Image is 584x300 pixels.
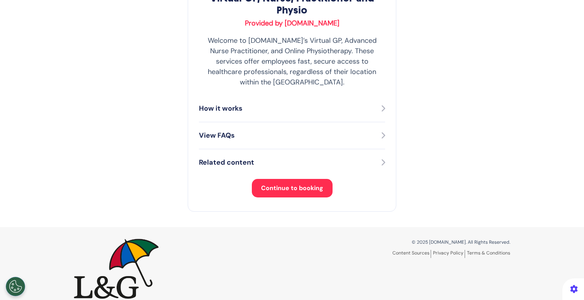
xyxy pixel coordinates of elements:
button: Continue to booking [252,179,333,197]
a: Privacy Policy [433,250,465,258]
img: Spectrum.Life logo [74,239,159,299]
button: View FAQs [199,130,385,141]
p: Welcome to [DOMAIN_NAME]’s Virtual GP, Advanced Nurse Practitioner, and Online Physiotherapy. The... [199,35,385,88]
p: Related content [199,157,254,168]
h3: Provided by [DOMAIN_NAME] [199,19,385,28]
a: Terms & Conditions [467,250,510,256]
button: Open Preferences [6,277,25,296]
button: How it works [199,103,385,114]
span: Continue to booking [261,184,323,192]
button: Related content [199,157,385,168]
p: How it works [199,103,243,114]
p: View FAQs [199,130,235,141]
p: © 2025 [DOMAIN_NAME]. All Rights Reserved. [298,239,510,246]
a: Content Sources [392,250,431,258]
